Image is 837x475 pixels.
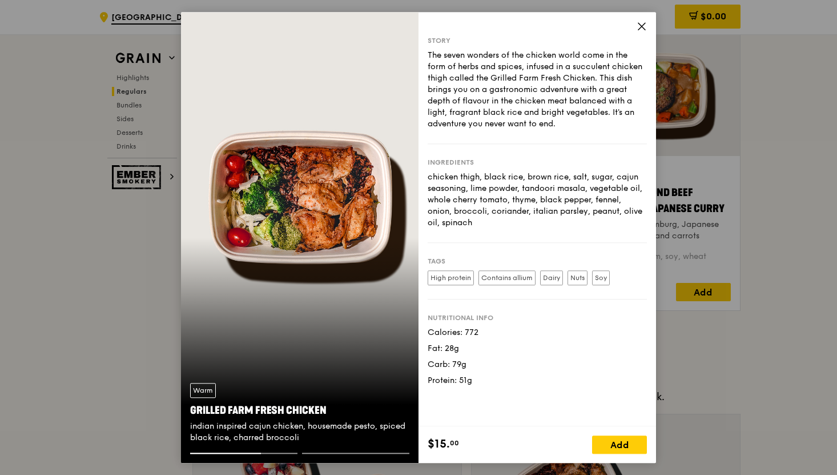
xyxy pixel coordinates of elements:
[428,257,647,266] div: Tags
[478,270,536,285] label: Contains allium
[190,383,216,398] div: Warm
[450,438,459,448] span: 00
[568,270,587,285] label: Nuts
[428,343,647,354] div: Fat: 28g
[592,436,647,454] div: Add
[428,313,647,322] div: Nutritional info
[428,36,647,45] div: Story
[428,436,450,453] span: $15.
[428,270,474,285] label: High protein
[428,158,647,167] div: Ingredients
[428,375,647,386] div: Protein: 51g
[428,171,647,229] div: chicken thigh, black rice, brown rice, salt, sugar, cajun seasoning, lime powder, tandoori masala...
[428,359,647,370] div: Carb: 79g
[428,327,647,338] div: Calories: 772
[190,402,409,418] div: Grilled Farm Fresh Chicken
[540,270,563,285] label: Dairy
[428,50,647,130] div: The seven wonders of the chicken world come in the form of herbs and spices, infused in a succule...
[190,421,409,444] div: indian inspired cajun chicken, housemade pesto, spiced black rice, charred broccoli
[592,270,610,285] label: Soy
